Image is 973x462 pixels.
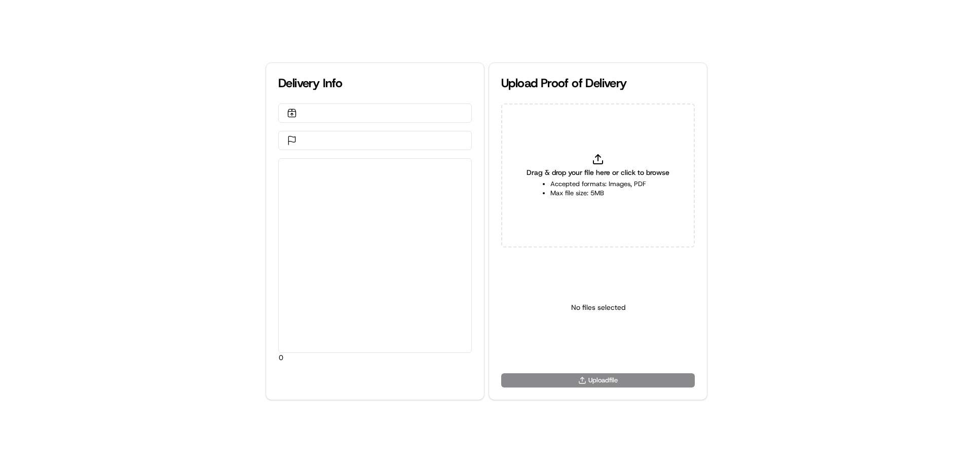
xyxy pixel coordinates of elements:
div: Delivery Info [278,75,472,91]
span: Drag & drop your file here or click to browse [527,167,669,177]
li: Accepted formats: Images, PDF [550,180,646,189]
p: No files selected [571,302,625,312]
div: 0 [279,159,471,352]
div: Upload Proof of Delivery [501,75,695,91]
li: Max file size: 5MB [550,189,646,198]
